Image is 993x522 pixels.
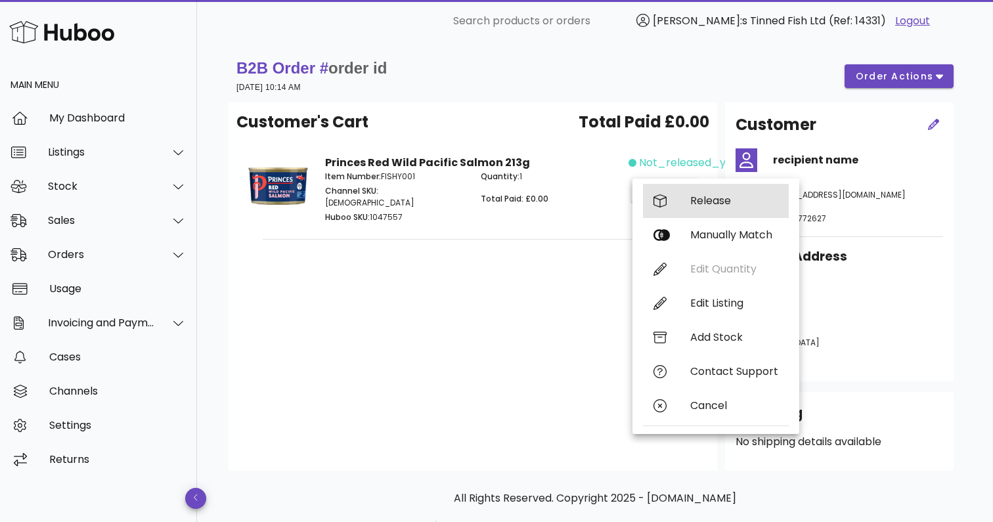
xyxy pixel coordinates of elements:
[690,365,778,378] div: Contact Support
[236,59,387,77] strong: B2B Order #
[325,171,381,182] span: Item Number:
[736,402,943,434] div: Shipping
[895,13,930,29] a: Logout
[325,171,465,183] p: FISHY001
[690,228,778,241] div: Manually Match
[49,419,187,431] div: Settings
[49,112,187,124] div: My Dashboard
[855,70,934,83] span: order actions
[239,490,951,506] p: All Rights Reserved. Copyright 2025 - [DOMAIN_NAME]
[829,13,886,28] span: (Ref: 14331)
[48,146,155,158] div: Listings
[48,214,155,227] div: Sales
[690,194,778,207] div: Release
[49,282,187,295] div: Usage
[845,64,954,88] button: order actions
[690,331,778,343] div: Add Stock
[9,18,114,46] img: Huboo Logo
[736,113,816,137] h2: Customer
[773,189,906,200] span: [EMAIL_ADDRESS][DOMAIN_NAME]
[481,193,548,204] span: Total Paid: £0.00
[481,171,621,183] p: 1
[325,211,370,223] span: Huboo SKU:
[247,155,309,217] img: Product Image
[736,248,943,266] h3: Shipping Address
[236,110,368,134] span: Customer's Cart
[639,155,737,171] span: not_released_yet
[48,248,155,261] div: Orders
[48,316,155,329] div: Invoicing and Payments
[48,180,155,192] div: Stock
[579,110,709,134] span: Total Paid £0.00
[49,453,187,466] div: Returns
[325,155,530,170] strong: Princes Red Wild Pacific Salmon 213g
[631,179,699,202] button: action
[773,213,826,224] span: 07828772627
[690,297,778,309] div: Edit Listing
[653,13,826,28] span: [PERSON_NAME]:s Tinned Fish Ltd
[773,152,943,168] h4: recipient name
[49,351,187,363] div: Cases
[481,171,519,182] span: Quantity:
[325,211,465,223] p: 1047557
[49,385,187,397] div: Channels
[736,434,943,450] p: No shipping details available
[236,83,301,92] small: [DATE] 10:14 AM
[328,59,387,77] span: order id
[325,185,378,196] span: Channel SKU:
[690,399,778,412] div: Cancel
[325,185,465,209] p: [DEMOGRAPHIC_DATA]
